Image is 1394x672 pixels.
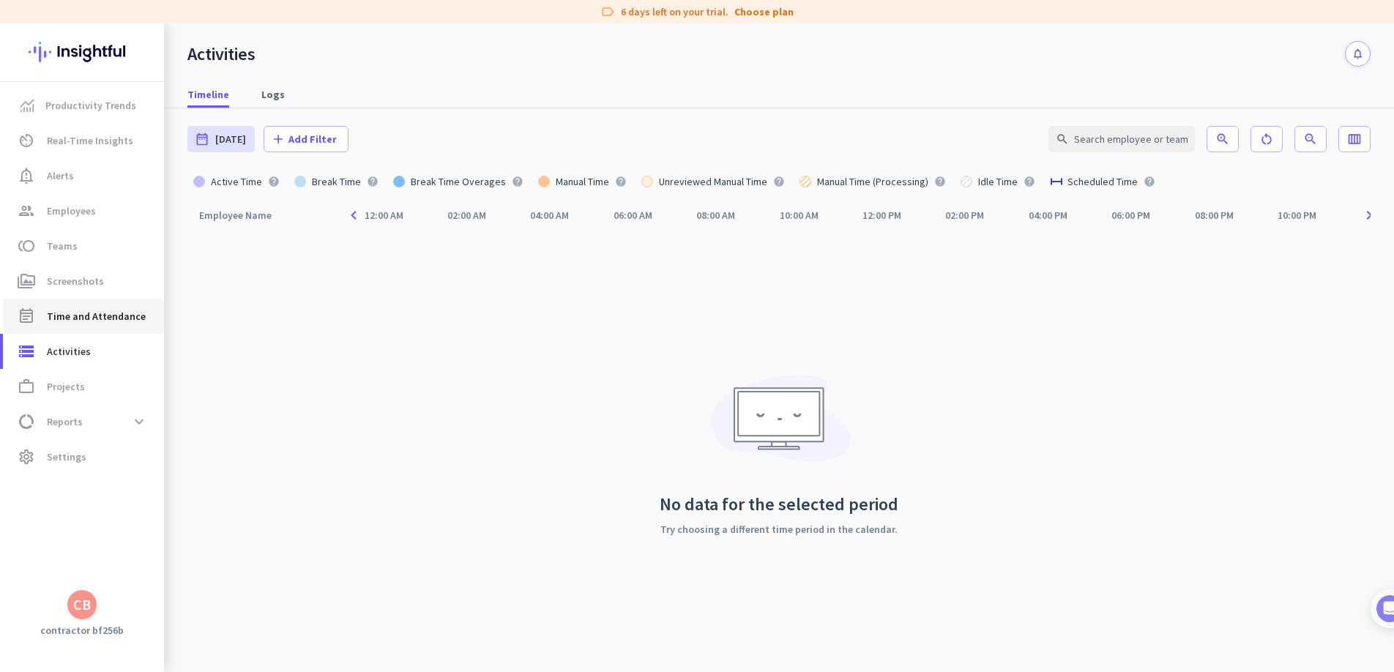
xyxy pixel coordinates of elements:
i: label [600,4,615,19]
i: notification_important [18,167,35,184]
i: settings [18,448,35,466]
span: Add Filter [288,132,337,146]
a: groupEmployees [3,193,164,228]
div: 10:00 PM [1278,210,1317,220]
div: 08:00 AM [696,210,736,220]
div: Scheduled Time [1062,176,1144,187]
i: toll [18,237,35,255]
div: Unreviewed Manual Time [653,176,773,187]
i: help [773,176,785,187]
a: Choose plan [734,4,794,19]
a: tollTeams [3,228,164,264]
img: Insightful logo [29,23,135,81]
button: zoom_in [1207,126,1239,152]
i: help [615,176,627,187]
i: data_usage [18,413,35,430]
div: 12:00 AM [364,210,403,220]
span: Timeline [187,87,229,102]
a: perm_mediaScreenshots [3,264,164,299]
div: Break Time Overages [405,176,512,187]
span: Settings [47,448,86,466]
i: help [1144,176,1155,187]
button: notifications [1345,41,1371,67]
i: notifications [1352,48,1364,60]
button: expand_more [126,408,152,435]
i: perm_media [18,272,35,290]
i: help [1024,176,1035,187]
div: 02:00 AM [447,210,486,220]
span: Logs [261,87,285,102]
span: Time and Attendance [47,307,146,325]
span: Activities [47,343,91,360]
span: Reports [47,413,83,430]
img: scheduled-shift.svg [1051,176,1062,187]
button: zoom_out [1294,126,1327,152]
i: calendar_view_week [1347,132,1362,146]
div: 08:00 PM [1194,210,1234,220]
i: group [18,202,35,220]
i: help [367,176,379,187]
div: 04:00 AM [530,210,570,220]
div: 06:00 PM [1111,210,1151,220]
div: 02:00 PM [945,210,985,220]
i: help [934,176,946,187]
i: storage [18,343,35,360]
button: restart_alt [1250,126,1283,152]
a: notification_importantAlerts [3,158,164,193]
i: event_note [18,307,35,325]
i: add [271,132,286,146]
div: 10:00 AM [779,210,819,220]
div: 04:00 PM [1028,210,1067,220]
i: navigate_next [1360,206,1379,224]
div: 12:00 PM [862,210,902,220]
i: work_outline [18,378,35,395]
i: search [1056,132,1069,146]
i: navigate_before [345,206,364,224]
a: work_outlineProjects [3,369,164,404]
a: event_noteTime and Attendance [3,299,164,334]
input: Search employee or team [1048,126,1195,152]
div: Break Time [306,176,367,187]
i: zoom_out [1303,132,1318,146]
i: av_timer [18,132,35,149]
div: Employee Name [199,205,289,225]
img: menu-item [20,99,34,112]
span: Teams [47,237,78,255]
span: Projects [47,378,85,395]
div: Idle Time [972,176,1024,187]
div: CB [73,597,91,612]
span: Screenshots [47,272,104,290]
button: calendar_view_week [1338,126,1371,152]
span: Employees [47,202,96,220]
i: zoom_in [1215,132,1230,146]
div: Manual Time (Processing) [811,176,934,187]
div: Active Time [205,176,268,187]
span: Alerts [47,167,74,184]
div: 06:00 AM [613,210,652,220]
h3: No data for the selected period [660,493,898,516]
button: addAdd Filter [264,126,348,152]
a: data_usageReportsexpand_more [3,404,164,439]
a: av_timerReal-Time Insights [3,123,164,158]
p: Try choosing a different time period in the calendar. [660,522,898,537]
span: Real-Time Insights [47,132,133,149]
a: settingsSettings [3,439,164,474]
a: storageActivities [3,334,164,369]
i: date_range [195,132,209,146]
div: Activities [187,43,256,65]
i: restart_alt [1259,132,1274,146]
div: Manual Time [550,176,615,187]
i: help [268,176,280,187]
a: menu-itemProductivity Trends [3,88,164,123]
span: [DATE] [215,132,246,146]
img: no results [704,365,854,481]
i: help [512,176,523,187]
span: Productivity Trends [45,97,136,114]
